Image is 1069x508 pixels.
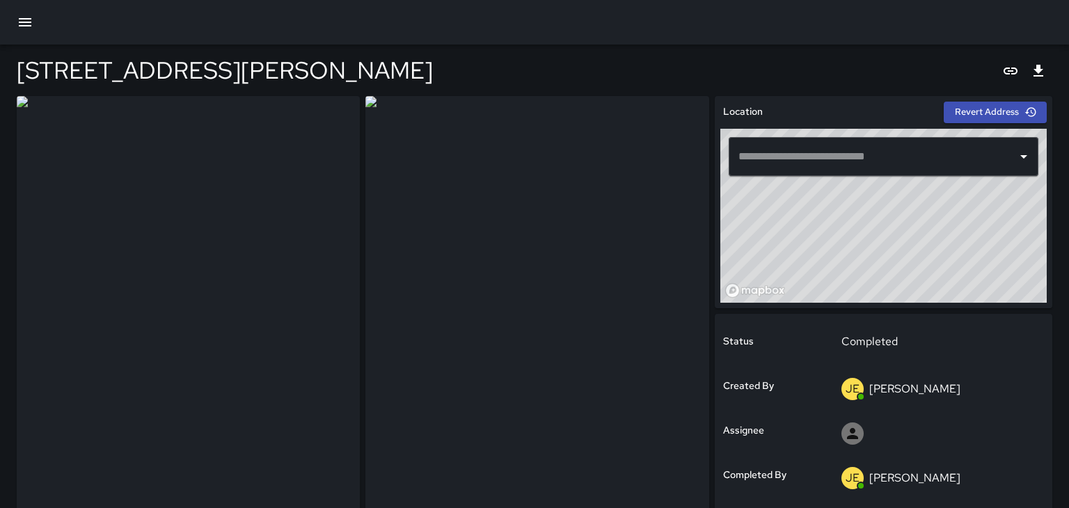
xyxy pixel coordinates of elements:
h6: Status [723,334,754,349]
h4: [STREET_ADDRESS][PERSON_NAME] [17,56,433,85]
p: JE [846,470,860,486]
p: [PERSON_NAME] [869,381,960,396]
p: Completed [841,333,1034,350]
p: JE [846,381,860,397]
h6: Completed By [723,468,786,483]
button: Open [1014,147,1034,166]
button: Export [1024,57,1052,85]
button: Copy link [997,57,1024,85]
h6: Location [723,104,763,120]
h6: Created By [723,379,774,394]
p: [PERSON_NAME] [869,470,960,485]
h6: Assignee [723,423,764,438]
button: Revert Address [944,102,1047,123]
